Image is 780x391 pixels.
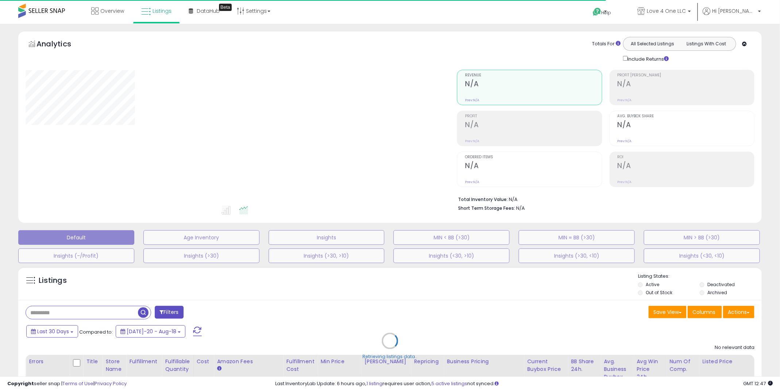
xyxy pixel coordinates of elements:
span: Love 4 One LLC [647,7,686,15]
span: N/A [516,205,525,212]
small: Prev: N/A [465,139,479,143]
div: Totals For [592,41,620,48]
li: N/A [458,194,749,203]
button: Listings With Cost [679,39,734,49]
span: Revenue [465,73,602,77]
a: Hi [PERSON_NAME] [703,7,761,24]
small: Prev: N/A [618,98,632,102]
button: Insights (>30, <10) [519,248,635,263]
span: DataHub [197,7,220,15]
h5: Analytics [36,39,85,51]
small: Prev: N/A [465,98,479,102]
small: Prev: N/A [618,139,632,143]
strong: Copyright [7,380,34,387]
span: Ordered Items [465,155,602,159]
b: Total Inventory Value: [458,196,508,202]
button: Age Inventory [143,230,260,245]
button: Insights (<30, <10) [644,248,760,263]
h2: N/A [618,121,754,130]
button: Insights (>30, >10) [269,248,385,263]
div: Tooltip anchor [219,4,232,11]
span: Profit [465,114,602,118]
small: Prev: N/A [465,180,479,184]
div: Include Returns [618,54,678,62]
span: Listings [153,7,172,15]
button: Insights (<30, >10) [393,248,510,263]
button: MIN < BB (>30) [393,230,510,245]
h2: N/A [618,162,754,171]
b: Short Term Storage Fees: [458,205,515,211]
button: All Selected Listings [625,39,680,49]
button: Insights (>30) [143,248,260,263]
h2: N/A [618,80,754,90]
div: seller snap | | [7,380,127,387]
span: Profit [PERSON_NAME] [618,73,754,77]
div: Retrieving listings data.. [363,354,418,360]
span: Overview [100,7,124,15]
a: Help [587,2,626,24]
span: Help [602,10,611,16]
h2: N/A [465,121,602,130]
h2: N/A [465,162,602,171]
button: Insights (-/Profit) [18,248,134,263]
button: MIN = BB (>30) [519,230,635,245]
i: Get Help [592,7,602,16]
span: Avg. Buybox Share [618,114,754,118]
small: Prev: N/A [618,180,632,184]
h2: N/A [465,80,602,90]
span: ROI [618,155,754,159]
button: MIN > BB (>30) [644,230,760,245]
button: Insights [269,230,385,245]
button: Default [18,230,134,245]
span: Hi [PERSON_NAME] [712,7,756,15]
